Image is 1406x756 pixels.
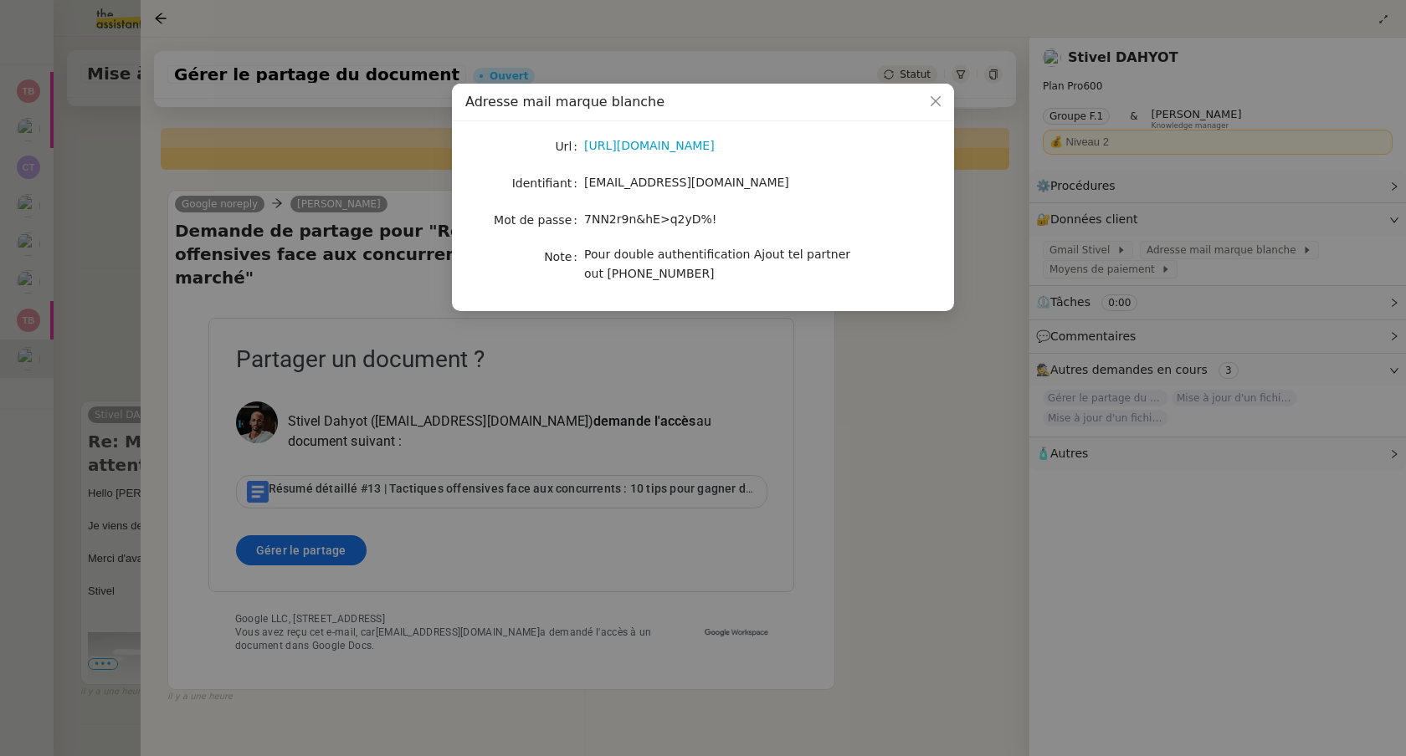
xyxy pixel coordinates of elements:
[584,248,850,280] span: Pour double authentification Ajout tel partner out [PHONE_NUMBER]
[584,176,789,189] span: [EMAIL_ADDRESS][DOMAIN_NAME]
[555,135,584,158] label: Url
[512,171,584,195] label: Identifiant
[584,139,715,152] a: [URL][DOMAIN_NAME]
[494,208,584,232] label: Mot de passe
[584,212,716,226] span: 7NN2r9n&hE>q2yD%!
[917,84,954,120] button: Close
[465,94,665,110] span: Adresse mail marque blanche
[544,245,584,268] label: Note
